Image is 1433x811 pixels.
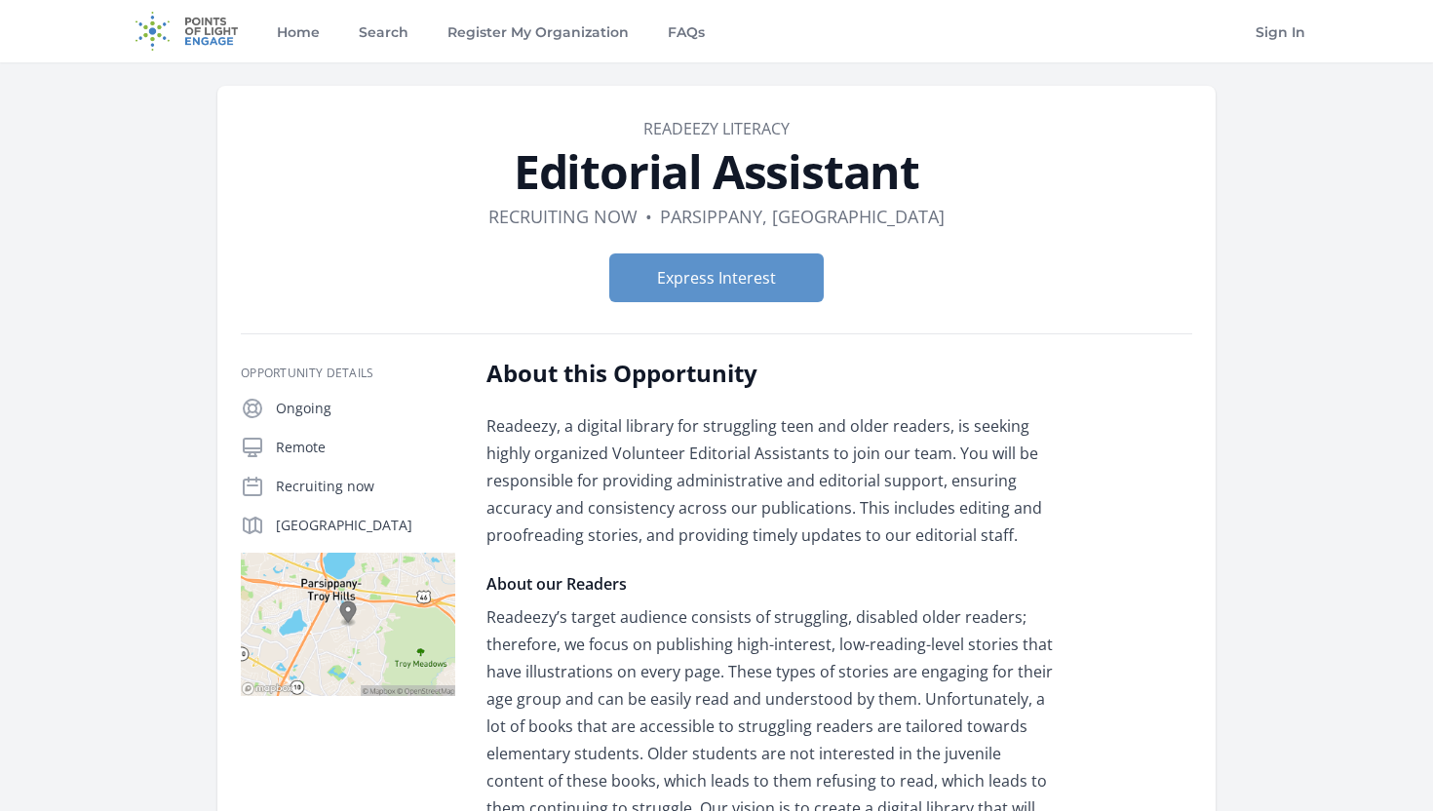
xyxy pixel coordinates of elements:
[486,412,1057,549] p: Readeezy, a digital library for struggling teen and older readers, is seeking highly organized Vo...
[241,148,1192,195] h1: Editorial Assistant
[276,438,455,457] p: Remote
[276,516,455,535] p: [GEOGRAPHIC_DATA]
[241,366,455,381] h3: Opportunity Details
[645,203,652,230] div: •
[643,118,790,139] a: Readeezy Literacy
[486,572,1057,596] h4: About our Readers
[660,203,945,230] dd: Parsippany, [GEOGRAPHIC_DATA]
[488,203,638,230] dd: Recruiting now
[241,553,455,696] img: Map
[486,358,1057,389] h2: About this Opportunity
[609,253,824,302] button: Express Interest
[276,477,455,496] p: Recruiting now
[276,399,455,418] p: Ongoing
